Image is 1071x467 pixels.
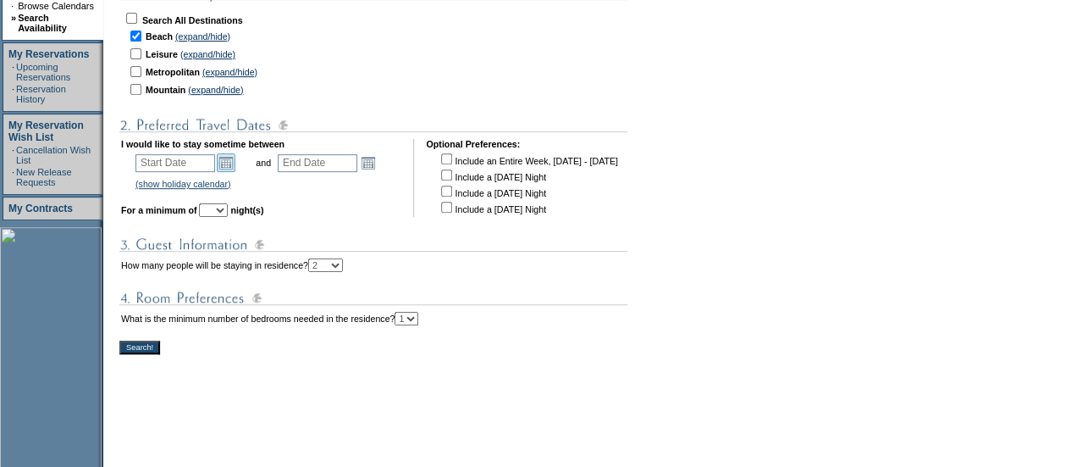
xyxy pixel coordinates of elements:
td: How many people will be staying in residence? [121,259,343,272]
a: My Reservation Wish List [8,120,84,143]
input: Search! [119,341,160,354]
td: What is the minimum number of bedrooms needed in the residence? [121,312,418,325]
b: Beach [146,31,173,42]
a: Open the calendar popup. [359,153,378,172]
td: · [12,145,14,165]
b: Leisure [146,49,178,59]
a: Reservation History [16,84,66,104]
td: · [11,1,16,11]
b: Mountain [146,85,185,95]
a: (show holiday calendar) [135,179,231,189]
td: · [12,167,14,187]
b: Metropolitan [146,67,200,77]
a: My Contracts [8,203,73,214]
a: My Reservations [8,48,89,60]
a: Open the calendar popup. [217,153,235,172]
td: Include an Entire Week, [DATE] - [DATE] Include a [DATE] Night Include a [DATE] Night Include a [... [438,151,617,215]
a: Browse Calendars [18,1,94,11]
b: night(s) [230,205,263,215]
b: I would like to stay sometime between [121,139,284,149]
a: (expand/hide) [175,31,230,42]
td: · [12,62,14,82]
a: New Release Requests [16,167,71,187]
a: Upcoming Reservations [16,62,70,82]
b: Search All Destinations [142,15,243,25]
a: Search Availability [18,13,67,33]
a: (expand/hide) [188,85,243,95]
input: Date format: M/D/Y. Shortcut keys: [T] for Today. [UP] or [.] for Next Day. [DOWN] or [,] for Pre... [278,154,357,172]
a: (expand/hide) [180,49,235,59]
a: (expand/hide) [202,67,257,77]
input: Date format: M/D/Y. Shortcut keys: [T] for Today. [UP] or [.] for Next Day. [DOWN] or [,] for Pre... [135,154,215,172]
td: · [12,84,14,104]
a: Cancellation Wish List [16,145,91,165]
td: and [253,151,273,175]
b: » [11,13,16,23]
b: Optional Preferences: [426,139,520,149]
b: For a minimum of [121,205,196,215]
